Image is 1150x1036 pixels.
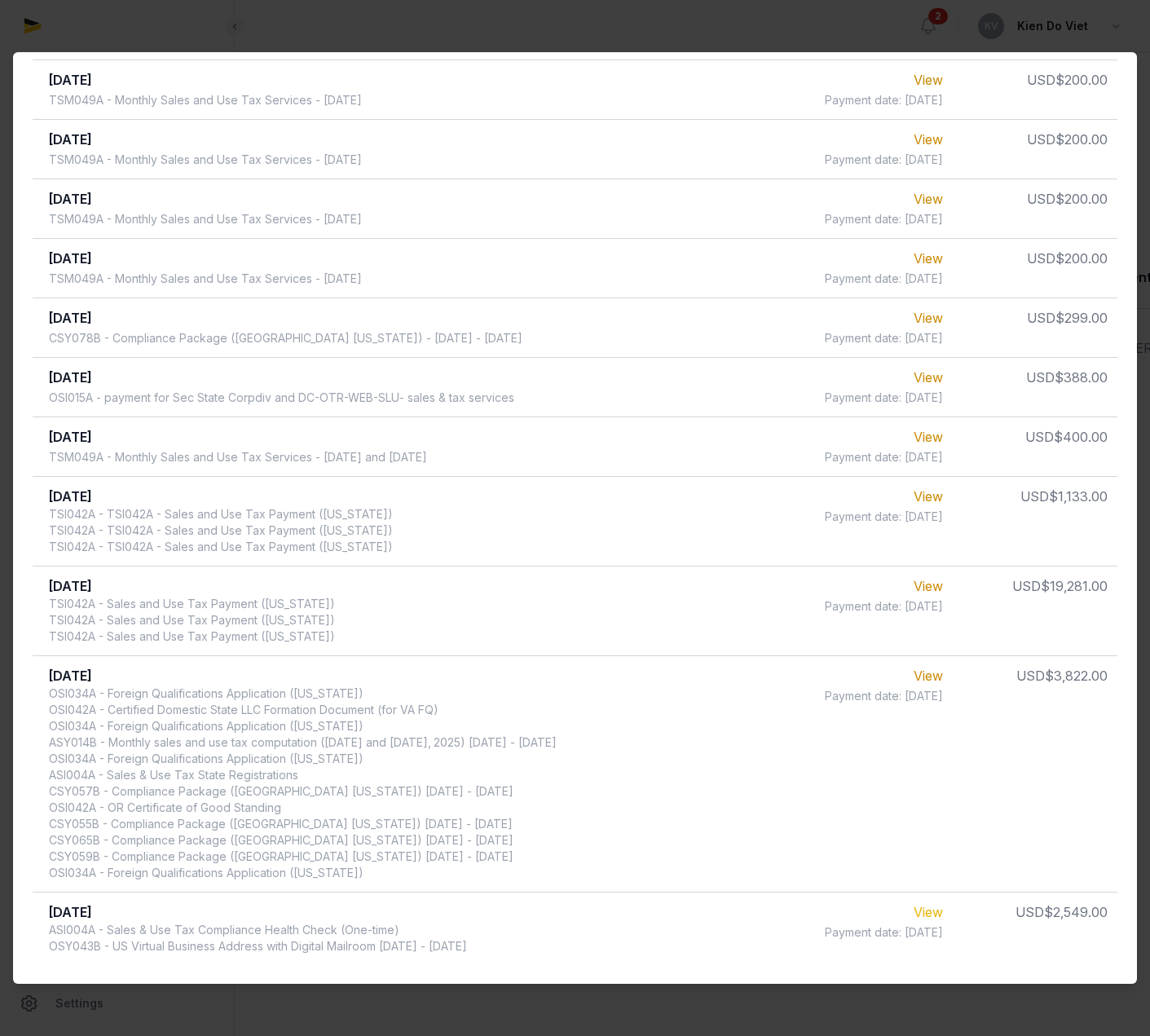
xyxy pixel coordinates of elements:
span: [DATE] [49,131,92,148]
span: [DATE] [49,668,92,684]
span: $2,549.00 [1044,904,1108,920]
span: $400.00 [1054,429,1108,445]
span: Payment date: [DATE] [825,598,943,615]
span: Payment date: [DATE] [825,449,943,465]
span: USD [1027,72,1055,88]
a: View [914,72,943,88]
span: USD [1026,369,1055,386]
span: USD [1012,578,1041,594]
span: Payment date: [DATE] [825,92,943,108]
span: [DATE] [49,310,92,326]
span: USD [1027,131,1055,148]
span: Payment date: [DATE] [825,688,943,704]
span: USD [1016,904,1044,920]
span: $3,822.00 [1045,668,1108,684]
a: View [914,131,943,148]
div: CSY078B - Compliance Package ([GEOGRAPHIC_DATA] [US_STATE]) - [DATE] - [DATE] [49,330,522,346]
span: [DATE] [49,250,92,267]
div: TSM049A - Monthly Sales and Use Tax Services - [DATE] [49,271,362,287]
a: View [914,578,943,594]
div: TSM049A - Monthly Sales and Use Tax Services - [DATE] [49,211,362,227]
span: USD [1027,191,1055,207]
div: OSI015A - payment for Sec State Corpdiv and DC-OTR-WEB-SLU- sales & tax services [49,390,514,406]
span: Payment date: [DATE] [825,924,943,941]
a: View [914,369,943,386]
span: USD [1027,250,1055,267]
span: [DATE] [49,369,92,386]
a: View [914,904,943,920]
div: ASI004A - Sales & Use Tax Compliance Health Check (One-time) OSY043B - US Virtual Business Addres... [49,922,467,954]
span: USD [1020,488,1049,505]
div: TSM049A - Monthly Sales and Use Tax Services - [DATE] [49,152,362,168]
div: OSI034A - Foreign Qualifications Application ([US_STATE]) OSI042A - Certified Domestic State LLC ... [49,686,557,881]
span: [DATE] [49,488,92,505]
div: TSM049A - Monthly Sales and Use Tax Services - [DATE] [49,92,362,108]
span: [DATE] [49,904,92,920]
span: [DATE] [49,72,92,88]
a: View [914,191,943,207]
span: USD [1027,310,1055,326]
span: [DATE] [49,191,92,207]
div: TSI042A - Sales and Use Tax Payment ([US_STATE]) TSI042A - Sales and Use Tax Payment ([US_STATE])... [49,596,335,645]
span: Payment date: [DATE] [825,271,943,287]
div: TSI042A - TSI042A - Sales and Use Tax Payment ([US_STATE]) TSI042A - TSI042A - Sales and Use Tax ... [49,506,393,555]
div: TSM049A - Monthly Sales and Use Tax Services - [DATE] and [DATE] [49,449,427,465]
span: Payment date: [DATE] [825,509,943,525]
span: $19,281.00 [1041,578,1108,594]
a: View [914,310,943,326]
span: Payment date: [DATE] [825,211,943,227]
span: Payment date: [DATE] [825,390,943,406]
span: $200.00 [1055,191,1108,207]
a: View [914,429,943,445]
span: [DATE] [49,578,92,594]
a: View [914,250,943,267]
span: $200.00 [1055,250,1108,267]
span: Payment date: [DATE] [825,152,943,168]
span: $1,133.00 [1049,488,1108,505]
span: $200.00 [1055,72,1108,88]
span: USD [1016,668,1045,684]
span: $200.00 [1055,131,1108,148]
span: [DATE] [49,429,92,445]
a: View [914,488,943,505]
span: $388.00 [1055,369,1108,386]
span: $299.00 [1055,310,1108,326]
a: View [914,668,943,684]
span: Payment date: [DATE] [825,330,943,346]
span: USD [1025,429,1054,445]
